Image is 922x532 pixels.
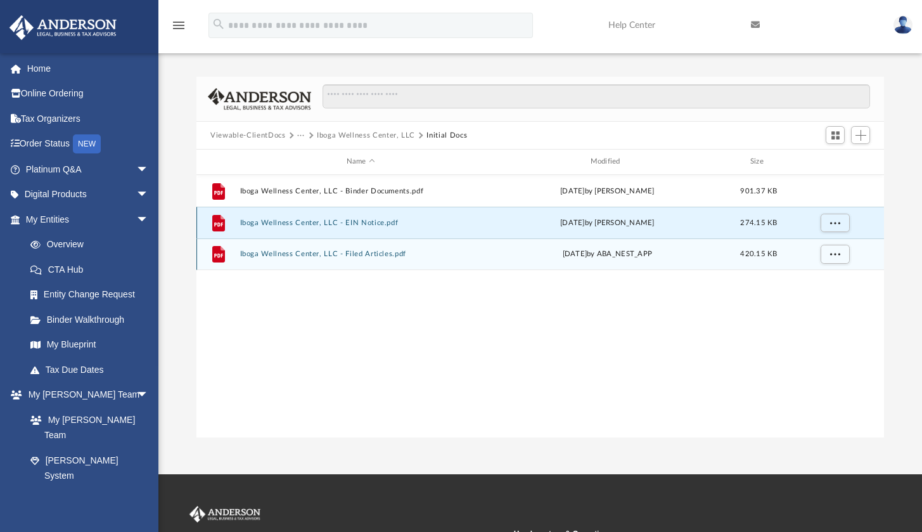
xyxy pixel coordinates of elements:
[297,130,305,141] button: ···
[202,156,234,167] div: id
[18,448,162,488] a: [PERSON_NAME] System
[487,217,728,228] div: by [PERSON_NAME]
[560,187,585,194] span: [DATE]
[893,16,912,34] img: User Pic
[9,56,168,81] a: Home
[171,24,186,33] a: menu
[560,219,585,226] span: [DATE]
[487,156,728,167] div: Modified
[240,156,481,167] div: Name
[18,488,162,514] a: Client Referrals
[9,81,168,107] a: Online Ordering
[9,106,168,131] a: Tax Organizers
[9,382,162,408] a: My [PERSON_NAME] Teamarrow_drop_down
[187,506,263,522] img: Anderson Advisors Platinum Portal
[18,332,162,358] a: My Blueprint
[426,130,467,141] button: Initial Docs
[196,175,884,438] div: grid
[18,257,168,282] a: CTA Hub
[136,182,162,208] span: arrow_drop_down
[136,382,162,408] span: arrow_drop_down
[18,357,168,382] a: Tax Due Dates
[9,182,168,207] a: Digital Productsarrow_drop_down
[851,126,870,144] button: Add
[6,15,120,40] img: Anderson Advisors Platinum Portal
[821,213,850,232] button: More options
[136,207,162,233] span: arrow_drop_down
[741,250,778,257] span: 420.15 KB
[9,131,168,157] a: Order StatusNEW
[790,156,879,167] div: id
[73,134,101,153] div: NEW
[171,18,186,33] i: menu
[487,185,728,197] div: by [PERSON_NAME]
[18,282,168,308] a: Entity Change Request
[741,219,778,226] span: 274.15 KB
[9,207,168,232] a: My Entitiesarrow_drop_down
[240,187,482,195] button: Iboga Wellness Center, LLC - Binder Documents.pdf
[240,250,482,258] button: Iboga Wellness Center, LLC - Filed Articles.pdf
[821,245,850,264] button: More options
[487,249,728,260] div: by ABA_NEST_APP
[240,219,482,227] button: Iboga Wellness Center, LLC - EIN Notice.pdf
[212,17,226,31] i: search
[18,307,168,332] a: Binder Walkthrough
[210,130,285,141] button: Viewable-ClientDocs
[734,156,784,167] div: Size
[826,126,845,144] button: Switch to Grid View
[136,157,162,183] span: arrow_drop_down
[741,187,778,194] span: 901.37 KB
[9,157,168,182] a: Platinum Q&Aarrow_drop_down
[317,130,415,141] button: Iboga Wellness Center, LLC
[323,84,870,108] input: Search files and folders
[18,232,168,257] a: Overview
[563,250,587,257] span: [DATE]
[18,407,155,448] a: My [PERSON_NAME] Team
